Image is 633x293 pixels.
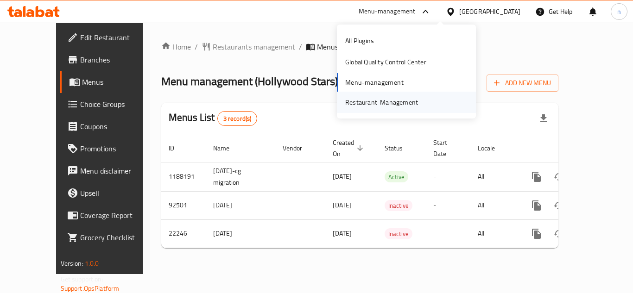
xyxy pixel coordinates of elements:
[426,162,470,191] td: -
[345,36,374,46] div: All Plugins
[385,200,412,211] span: Inactive
[60,226,162,249] a: Grocery Checklist
[161,191,206,219] td: 92501
[532,107,555,130] div: Export file
[385,172,408,182] span: Active
[80,232,154,243] span: Grocery Checklist
[60,204,162,226] a: Coverage Report
[385,171,408,182] div: Active
[60,160,162,182] a: Menu disclaimer
[525,194,548,217] button: more
[169,143,186,154] span: ID
[80,165,154,176] span: Menu disclaimer
[385,143,415,154] span: Status
[317,41,338,52] span: Menus
[333,170,352,182] span: [DATE]
[333,227,352,239] span: [DATE]
[385,228,412,239] div: Inactive
[345,57,426,67] div: Global Quality Control Center
[80,32,154,43] span: Edit Restaurant
[82,76,154,87] span: Menus
[60,115,162,137] a: Coupons
[161,162,206,191] td: 1188191
[213,41,295,52] span: Restaurants management
[80,187,154,199] span: Upsell
[202,41,295,52] a: Restaurants management
[60,49,162,71] a: Branches
[470,219,518,248] td: All
[161,71,338,92] span: Menu management ( Hollywood Stars )
[426,191,470,219] td: -
[478,143,507,154] span: Locale
[60,182,162,204] a: Upsell
[525,166,548,188] button: more
[60,71,162,93] a: Menus
[487,75,558,92] button: Add New Menu
[217,111,258,126] div: Total records count
[213,143,241,154] span: Name
[169,111,257,126] h2: Menus List
[426,219,470,248] td: -
[385,229,412,239] span: Inactive
[345,97,418,107] div: Restaurant-Management
[161,41,191,52] a: Home
[333,137,366,159] span: Created On
[548,223,570,245] button: Change Status
[299,41,302,52] li: /
[161,219,206,248] td: 22246
[206,191,275,219] td: [DATE]
[80,99,154,110] span: Choice Groups
[206,162,275,191] td: [DATE]-cg migration
[80,210,154,221] span: Coverage Report
[470,162,518,191] td: All
[61,257,83,269] span: Version:
[385,200,412,211] div: Inactive
[494,77,551,89] span: Add New Menu
[206,219,275,248] td: [DATE]
[548,194,570,217] button: Change Status
[60,137,162,160] a: Promotions
[161,134,622,248] table: enhanced table
[195,41,198,52] li: /
[61,273,103,285] span: Get support on:
[525,223,548,245] button: more
[80,143,154,154] span: Promotions
[283,143,314,154] span: Vendor
[548,166,570,188] button: Change Status
[518,134,622,162] th: Actions
[470,191,518,219] td: All
[80,121,154,132] span: Coupons
[333,199,352,211] span: [DATE]
[218,114,257,123] span: 3 record(s)
[60,93,162,115] a: Choice Groups
[60,26,162,49] a: Edit Restaurant
[433,137,459,159] span: Start Date
[617,6,621,17] span: n
[359,6,416,17] div: Menu-management
[80,54,154,65] span: Branches
[85,257,99,269] span: 1.0.0
[459,6,520,17] div: [GEOGRAPHIC_DATA]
